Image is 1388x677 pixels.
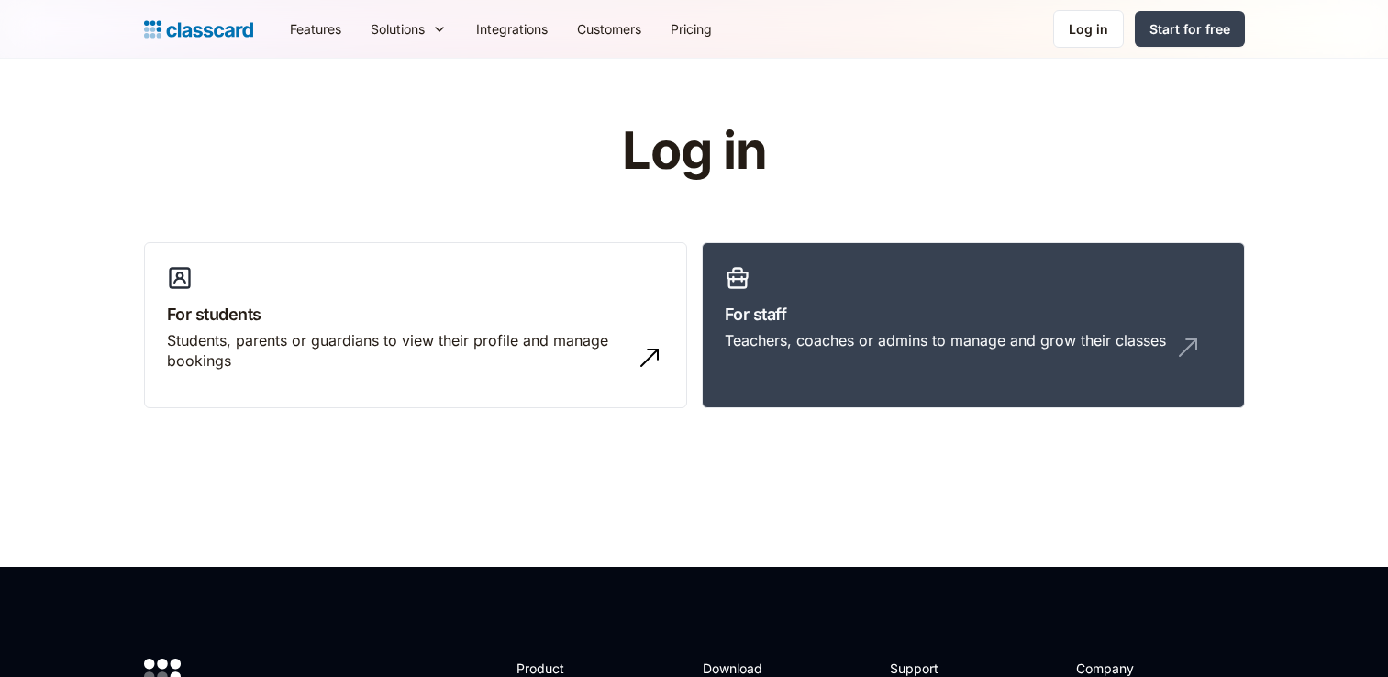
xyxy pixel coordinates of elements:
[656,8,727,50] a: Pricing
[275,8,356,50] a: Features
[461,8,562,50] a: Integrations
[725,330,1166,350] div: Teachers, coaches or admins to manage and grow their classes
[1135,11,1245,47] a: Start for free
[144,17,253,42] a: home
[356,8,461,50] div: Solutions
[1069,19,1108,39] div: Log in
[403,123,985,180] h1: Log in
[371,19,425,39] div: Solutions
[1053,10,1124,48] a: Log in
[1149,19,1230,39] div: Start for free
[562,8,656,50] a: Customers
[725,302,1222,327] h3: For staff
[702,242,1245,409] a: For staffTeachers, coaches or admins to manage and grow their classes
[167,302,664,327] h3: For students
[144,242,687,409] a: For studentsStudents, parents or guardians to view their profile and manage bookings
[167,330,627,372] div: Students, parents or guardians to view their profile and manage bookings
